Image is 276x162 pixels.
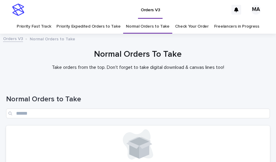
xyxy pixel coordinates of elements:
[3,35,23,42] a: Orders V3
[214,19,259,34] a: Freelancers in Progress
[251,5,261,15] div: MA
[17,19,51,34] a: Priority Fast Track
[6,109,270,118] input: Search
[56,19,120,34] a: Priority Expedited Orders to Take
[12,4,24,16] img: stacker-logo-s-only.png
[126,19,170,34] a: Normal Orders to Take
[6,95,270,104] h1: Normal Orders to Take
[17,65,259,70] p: Take orders from the top. Don't forget to take digital download & canvas lines too!
[6,49,270,60] h1: Normal Orders To Take
[175,19,209,34] a: Check Your Order
[30,35,75,42] p: Normal Orders to Take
